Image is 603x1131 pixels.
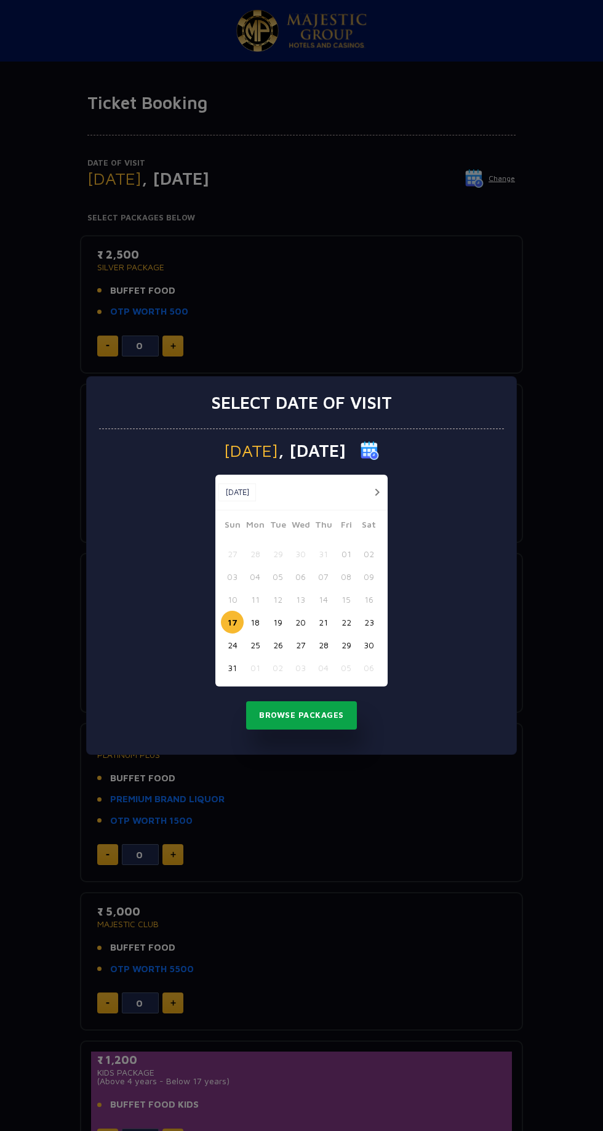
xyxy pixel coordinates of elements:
button: 10 [221,588,244,611]
button: 29 [266,542,289,565]
button: 28 [244,542,266,565]
button: 23 [357,611,380,634]
button: 30 [289,542,312,565]
button: 22 [335,611,357,634]
span: Tue [266,518,289,535]
button: Browse Packages [246,701,357,730]
button: 12 [266,588,289,611]
button: 01 [244,656,266,679]
button: 21 [312,611,335,634]
button: 09 [357,565,380,588]
button: 14 [312,588,335,611]
button: 01 [335,542,357,565]
span: Wed [289,518,312,535]
span: Mon [244,518,266,535]
button: 20 [289,611,312,634]
button: 02 [357,542,380,565]
button: 02 [266,656,289,679]
h3: Select date of visit [211,392,392,413]
button: 04 [312,656,335,679]
button: 29 [335,634,357,656]
button: 24 [221,634,244,656]
button: 11 [244,588,266,611]
button: 18 [244,611,266,634]
button: [DATE] [218,483,256,502]
button: 17 [221,611,244,634]
button: 03 [289,656,312,679]
button: 05 [335,656,357,679]
span: Thu [312,518,335,535]
button: 26 [266,634,289,656]
button: 07 [312,565,335,588]
span: Sun [221,518,244,535]
button: 27 [221,542,244,565]
span: Fri [335,518,357,535]
button: 16 [357,588,380,611]
button: 08 [335,565,357,588]
button: 31 [221,656,244,679]
span: , [DATE] [278,442,346,459]
button: 25 [244,634,266,656]
button: 19 [266,611,289,634]
button: 27 [289,634,312,656]
button: 06 [289,565,312,588]
button: 06 [357,656,380,679]
button: 31 [312,542,335,565]
span: Sat [357,518,380,535]
button: 13 [289,588,312,611]
button: 04 [244,565,266,588]
button: 03 [221,565,244,588]
button: 30 [357,634,380,656]
button: 15 [335,588,357,611]
img: calender icon [361,441,379,460]
button: 05 [266,565,289,588]
button: 28 [312,634,335,656]
span: [DATE] [224,442,278,459]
